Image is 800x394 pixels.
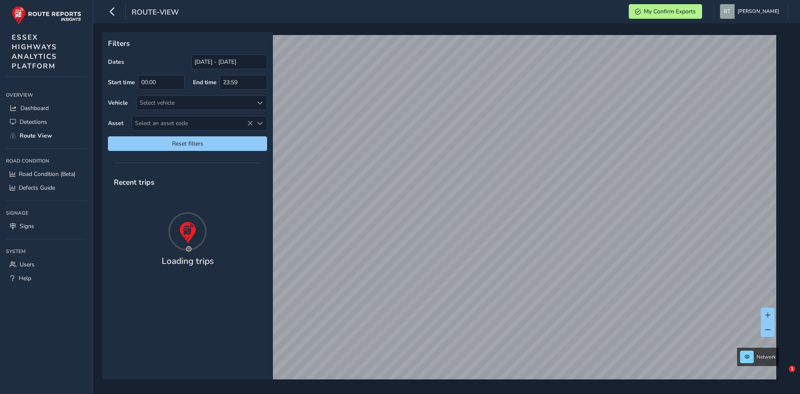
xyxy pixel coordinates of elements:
button: My Confirm Exports [629,4,702,19]
span: Detections [20,118,47,126]
div: Road Condition [6,155,87,167]
span: My Confirm Exports [644,8,696,15]
span: Help [19,274,31,282]
span: route-view [132,7,179,19]
label: Asset [108,119,123,127]
a: Users [6,258,87,271]
div: System [6,245,87,258]
div: Overview [6,89,87,101]
h4: Loading trips [162,256,214,266]
label: Dates [108,58,124,66]
a: Route View [6,129,87,143]
button: Reset filters [108,136,267,151]
span: Road Condition (Beta) [19,170,75,178]
p: Filters [108,38,267,49]
label: Vehicle [108,99,128,107]
label: Start time [108,78,135,86]
a: Signs [6,219,87,233]
span: Select an asset code [132,116,253,130]
a: Help [6,271,87,285]
span: ESSEX HIGHWAYS ANALYTICS PLATFORM [12,33,57,71]
img: rr logo [12,6,81,25]
a: Dashboard [6,101,87,115]
button: [PERSON_NAME] [720,4,782,19]
a: Defects Guide [6,181,87,195]
div: Select vehicle [137,96,253,110]
canvas: Map [105,35,776,389]
img: diamond-layout [720,4,735,19]
span: Reset filters [114,140,261,148]
span: Route View [20,132,52,140]
label: End time [193,78,217,86]
span: Network [757,354,776,360]
a: Detections [6,115,87,129]
span: [PERSON_NAME] [737,4,779,19]
iframe: Intercom live chat [772,366,792,386]
div: Select an asset code [253,116,267,130]
span: Signs [20,222,34,230]
span: Dashboard [20,104,49,112]
div: Signage [6,207,87,219]
span: Users [20,261,35,269]
span: Recent trips [108,171,160,193]
a: Road Condition (Beta) [6,167,87,181]
span: Defects Guide [19,184,55,192]
span: 1 [789,366,795,372]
